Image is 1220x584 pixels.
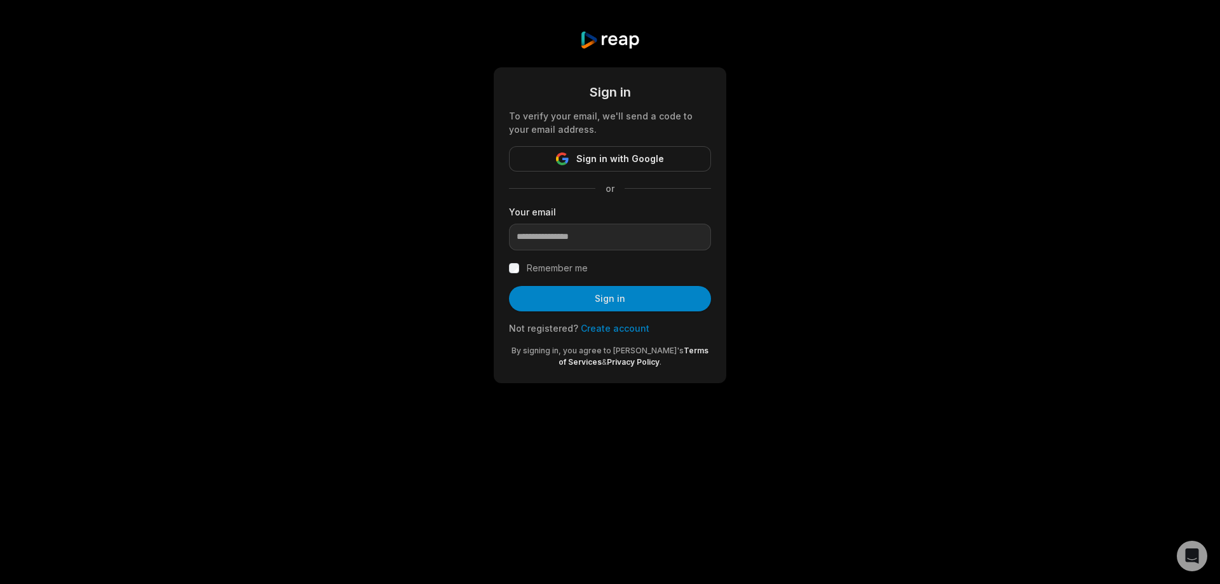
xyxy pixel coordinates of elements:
div: Sign in [509,83,711,102]
button: Sign in with Google [509,146,711,172]
span: . [660,357,661,367]
a: Privacy Policy [607,357,660,367]
label: Remember me [527,261,588,276]
div: Open Intercom Messenger [1177,541,1207,571]
a: Terms of Services [559,346,708,367]
label: Your email [509,205,711,219]
span: or [595,182,625,195]
span: Not registered? [509,323,578,334]
span: Sign in with Google [576,151,664,166]
span: By signing in, you agree to [PERSON_NAME]'s [512,346,684,355]
a: Create account [581,323,649,334]
div: To verify your email, we'll send a code to your email address. [509,109,711,136]
span: & [602,357,607,367]
img: reap [579,31,640,50]
button: Sign in [509,286,711,311]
